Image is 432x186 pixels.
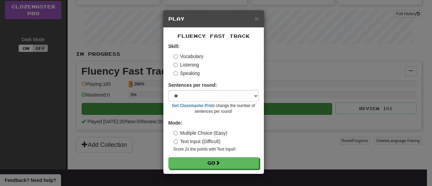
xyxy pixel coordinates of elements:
label: Sentences per round: [168,82,217,88]
input: Vocabulary [173,54,178,59]
button: Close [254,15,259,22]
a: Get Clozemaster Pro [172,103,212,108]
label: Listening [173,61,199,68]
small: to change the number of sentences per round! [168,103,259,114]
input: Text Input (Difficult) [173,139,178,144]
label: Vocabulary [173,53,204,60]
button: Go [168,157,259,169]
label: Speaking [173,70,200,77]
span: × [254,15,259,22]
h5: Play [168,16,259,22]
strong: Mode: [168,120,182,126]
input: Listening [173,63,178,67]
strong: Skill: [168,44,180,49]
span: Fluency Fast Track [178,33,250,39]
small: Score 2x the points with Text Input ! [173,147,259,152]
input: Multiple Choice (Easy) [173,131,178,135]
label: Multiple Choice (Easy) [173,130,227,136]
input: Speaking [173,71,178,76]
label: Text Input (Difficult) [173,138,221,145]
